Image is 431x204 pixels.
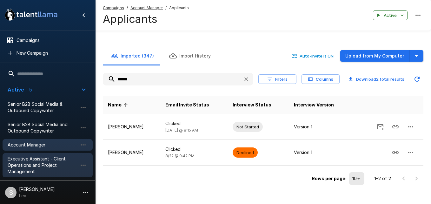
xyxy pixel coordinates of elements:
[302,74,340,84] button: Columns
[345,74,408,84] button: Download2 total results
[294,124,346,130] p: Version 1
[312,175,347,182] p: Rows per page:
[373,10,408,20] button: Active
[108,101,130,109] span: Name
[233,124,263,130] span: Not Started
[294,101,334,109] span: Interview Version
[108,149,155,156] p: [PERSON_NAME]
[373,124,388,129] span: Send Invitation
[108,124,155,130] p: [PERSON_NAME]
[103,12,189,26] h4: Applicants
[165,128,198,133] span: [DATE] @ 8:15 AM
[411,73,423,85] button: Updated Today - 12:15 AM
[388,149,403,155] span: Copy Interview Link
[165,101,209,109] span: Email Invite Status
[349,172,364,185] div: 10
[233,150,258,156] span: Declined
[162,47,218,65] button: Import History
[375,175,391,182] p: 1–2 of 2
[294,149,346,156] p: Version 1
[103,47,162,65] button: Imported (347)
[165,120,222,127] p: Clicked
[165,146,222,153] p: Clicked
[388,124,403,129] span: Copy Interview Link
[165,153,195,158] span: 8/22 @ 9:42 PM
[258,74,296,84] button: Filters
[340,50,409,62] button: Upload from My Computer
[233,101,271,109] span: Interview Status
[290,51,335,61] button: Auto-Invite is ON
